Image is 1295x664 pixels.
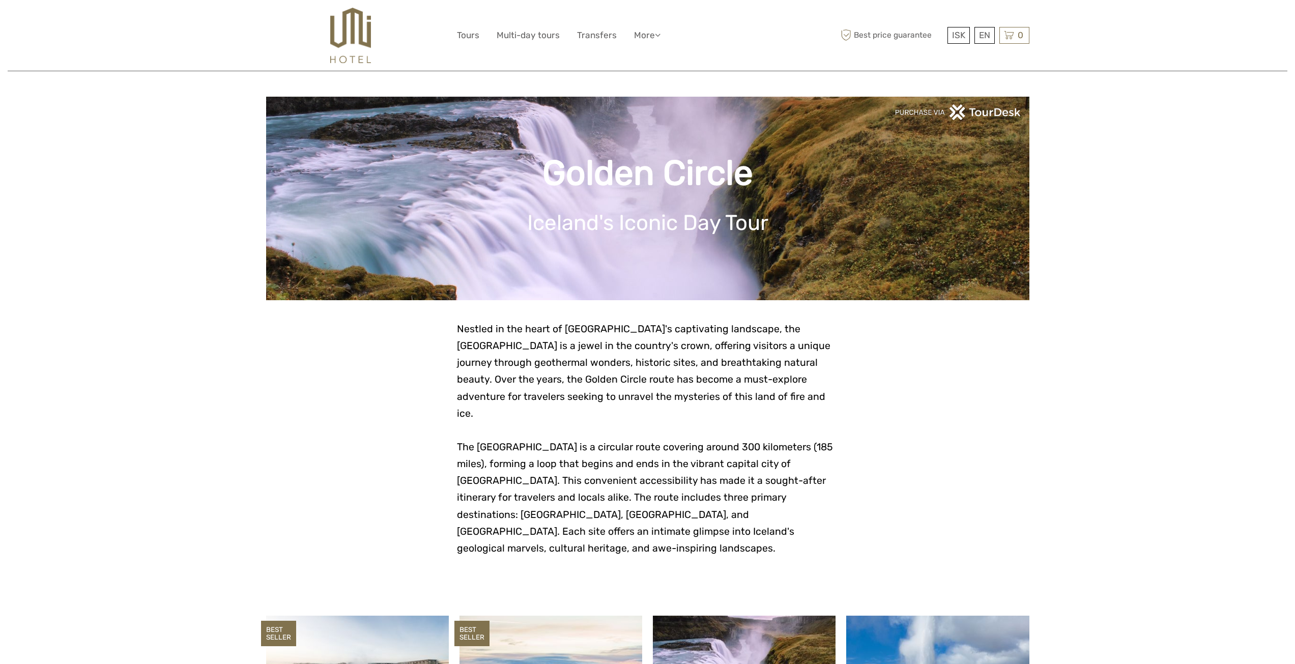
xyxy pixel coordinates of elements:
div: BEST SELLER [261,621,296,646]
span: ISK [952,30,965,40]
a: Tours [457,28,479,43]
span: The [GEOGRAPHIC_DATA] is a circular route covering around 300 kilometers (185 miles), forming a l... [457,441,833,554]
span: Best price guarantee [839,27,945,44]
a: Transfers [577,28,617,43]
h1: Iceland's Iconic Day Tour [281,210,1014,236]
h1: Golden Circle [281,153,1014,194]
a: Multi-day tours [497,28,560,43]
img: PurchaseViaTourDeskwhite.png [895,104,1022,120]
img: 526-1e775aa5-7374-4589-9d7e-5793fb20bdfc_logo_big.jpg [330,8,370,63]
span: 0 [1016,30,1025,40]
div: BEST SELLER [454,621,490,646]
a: More [634,28,660,43]
span: Nestled in the heart of [GEOGRAPHIC_DATA]'s captivating landscape, the [GEOGRAPHIC_DATA] is a jew... [457,323,830,419]
div: EN [974,27,995,44]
